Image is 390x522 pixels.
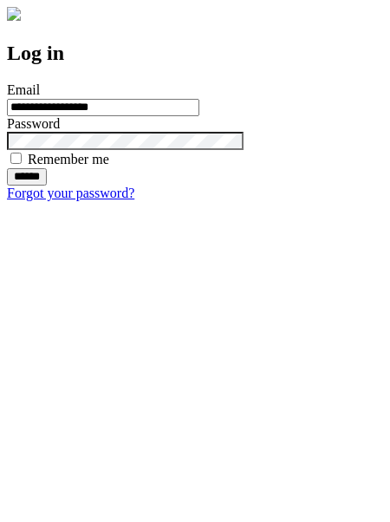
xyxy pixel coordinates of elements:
[7,82,40,97] label: Email
[28,152,109,166] label: Remember me
[7,7,21,21] img: logo-4e3dc11c47720685a147b03b5a06dd966a58ff35d612b21f08c02c0306f2b779.png
[7,42,383,65] h2: Log in
[7,186,134,200] a: Forgot your password?
[7,116,60,131] label: Password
